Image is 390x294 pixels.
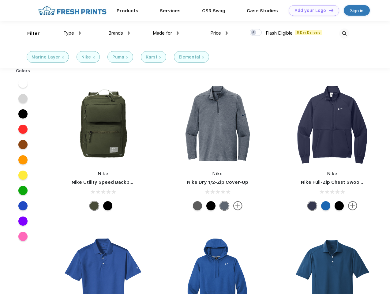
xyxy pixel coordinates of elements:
[344,5,370,16] a: Sign in
[350,7,363,14] div: Sign in
[193,201,202,210] div: Black Heather
[187,179,248,185] a: Nike Dry 1/2-Zip Cover-Up
[32,54,60,60] div: Marine Layer
[179,54,200,60] div: Elemental
[79,31,81,35] img: dropdown.png
[348,201,357,210] img: more.svg
[212,171,223,176] a: Nike
[321,201,330,210] div: Royal
[11,68,35,74] div: Colors
[177,31,179,35] img: dropdown.png
[220,201,229,210] div: Navy Heather
[93,56,95,58] img: filter_cancel.svg
[202,8,225,13] a: CSR Swag
[329,9,333,12] img: DT
[112,54,124,60] div: Puma
[160,8,181,13] a: Services
[126,56,128,58] img: filter_cancel.svg
[128,31,130,35] img: dropdown.png
[308,201,317,210] div: Midnight Navy
[117,8,138,13] a: Products
[226,31,228,35] img: dropdown.png
[294,8,326,13] div: Add your Logo
[146,54,157,60] div: Karst
[159,56,161,58] img: filter_cancel.svg
[72,179,138,185] a: Nike Utility Speed Backpack
[335,201,344,210] div: Black
[98,171,108,176] a: Nike
[62,83,144,164] img: func=resize&h=266
[177,83,258,164] img: func=resize&h=266
[36,5,108,16] img: fo%20logo%202.webp
[292,83,373,164] img: func=resize&h=266
[327,171,338,176] a: Nike
[206,201,216,210] div: Black
[90,201,99,210] div: Cargo Khaki
[108,30,123,36] span: Brands
[63,30,74,36] span: Type
[295,30,322,35] span: 5 Day Delivery
[27,30,40,37] div: Filter
[266,30,293,36] span: Flash Eligible
[103,201,112,210] div: Black
[233,201,242,210] img: more.svg
[81,54,91,60] div: Nike
[202,56,204,58] img: filter_cancel.svg
[153,30,172,36] span: Made for
[210,30,221,36] span: Price
[62,56,64,58] img: filter_cancel.svg
[339,28,349,39] img: desktop_search.svg
[301,179,382,185] a: Nike Full-Zip Chest Swoosh Jacket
